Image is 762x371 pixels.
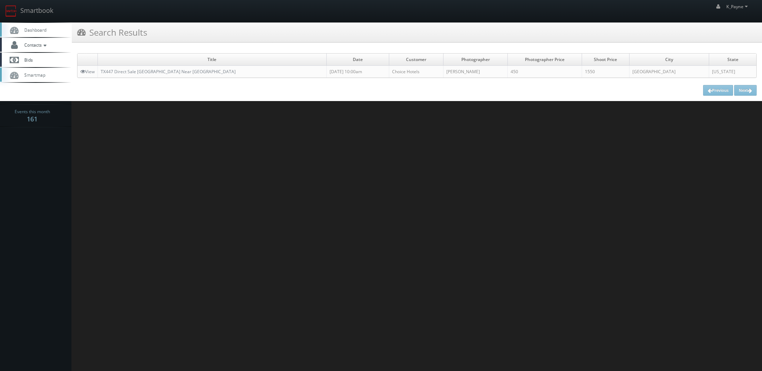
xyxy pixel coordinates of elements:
[582,54,629,66] td: Shoot Price
[80,69,95,75] a: View
[582,66,629,78] td: 1550
[726,4,750,10] span: K_Payne
[389,54,443,66] td: Customer
[27,115,37,123] strong: 161
[389,66,443,78] td: Choice Hotels
[709,54,756,66] td: State
[101,69,236,75] a: TX447 Direct Sale [GEOGRAPHIC_DATA] Near [GEOGRAPHIC_DATA]
[326,66,389,78] td: [DATE] 10:00am
[15,108,50,115] span: Events this month
[77,26,147,39] h3: Search Results
[21,27,46,33] span: Dashboard
[5,5,17,17] img: smartbook-logo.png
[709,66,756,78] td: [US_STATE]
[629,66,709,78] td: [GEOGRAPHIC_DATA]
[21,57,33,63] span: Bids
[21,42,48,48] span: Contacts
[443,54,508,66] td: Photographer
[443,66,508,78] td: [PERSON_NAME]
[629,54,709,66] td: City
[326,54,389,66] td: Date
[98,54,327,66] td: Title
[508,54,582,66] td: Photographer Price
[508,66,582,78] td: 450
[21,72,45,78] span: Smartmap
